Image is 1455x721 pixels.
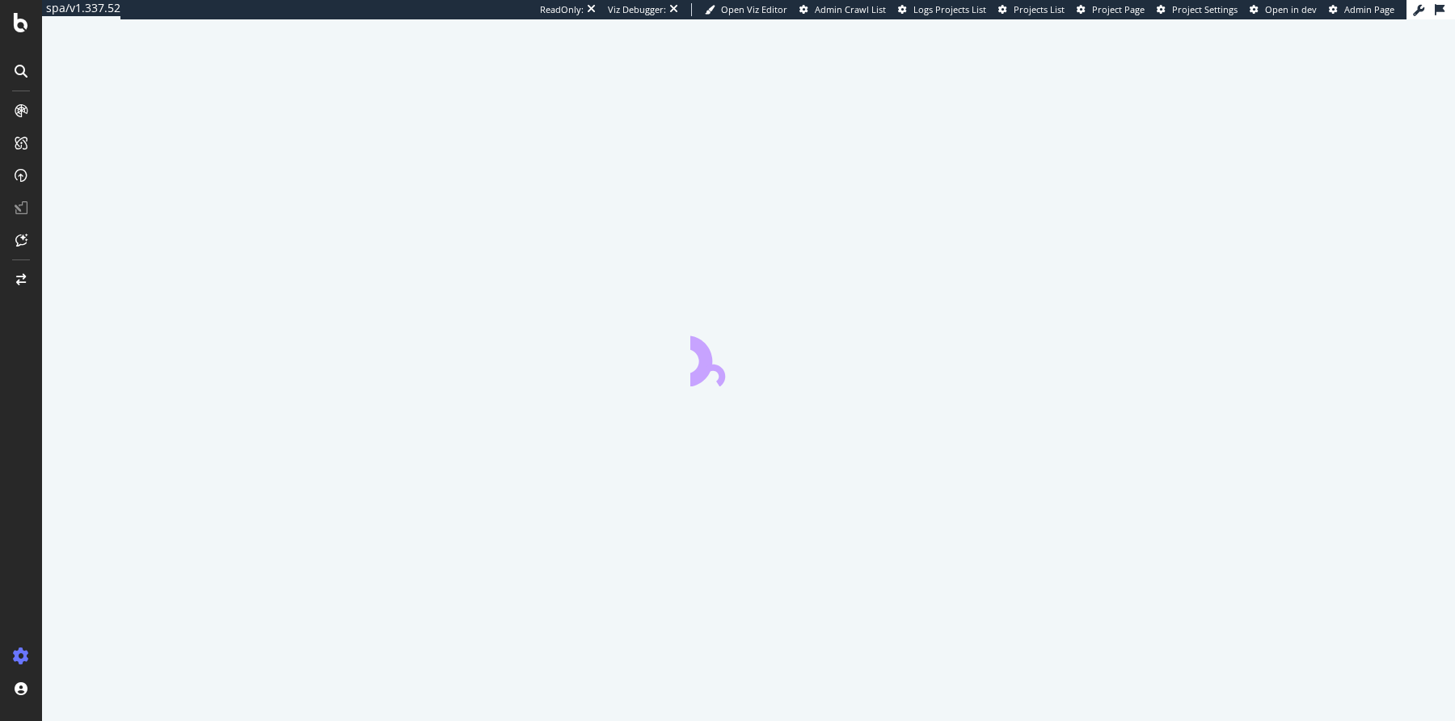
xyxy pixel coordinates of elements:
[608,3,666,16] div: Viz Debugger:
[1014,3,1065,15] span: Projects List
[898,3,986,16] a: Logs Projects List
[1265,3,1317,15] span: Open in dev
[721,3,787,15] span: Open Viz Editor
[1092,3,1145,15] span: Project Page
[705,3,787,16] a: Open Viz Editor
[998,3,1065,16] a: Projects List
[1250,3,1317,16] a: Open in dev
[1329,3,1394,16] a: Admin Page
[1344,3,1394,15] span: Admin Page
[690,328,807,386] div: animation
[540,3,584,16] div: ReadOnly:
[799,3,886,16] a: Admin Crawl List
[1077,3,1145,16] a: Project Page
[1172,3,1238,15] span: Project Settings
[815,3,886,15] span: Admin Crawl List
[913,3,986,15] span: Logs Projects List
[1157,3,1238,16] a: Project Settings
